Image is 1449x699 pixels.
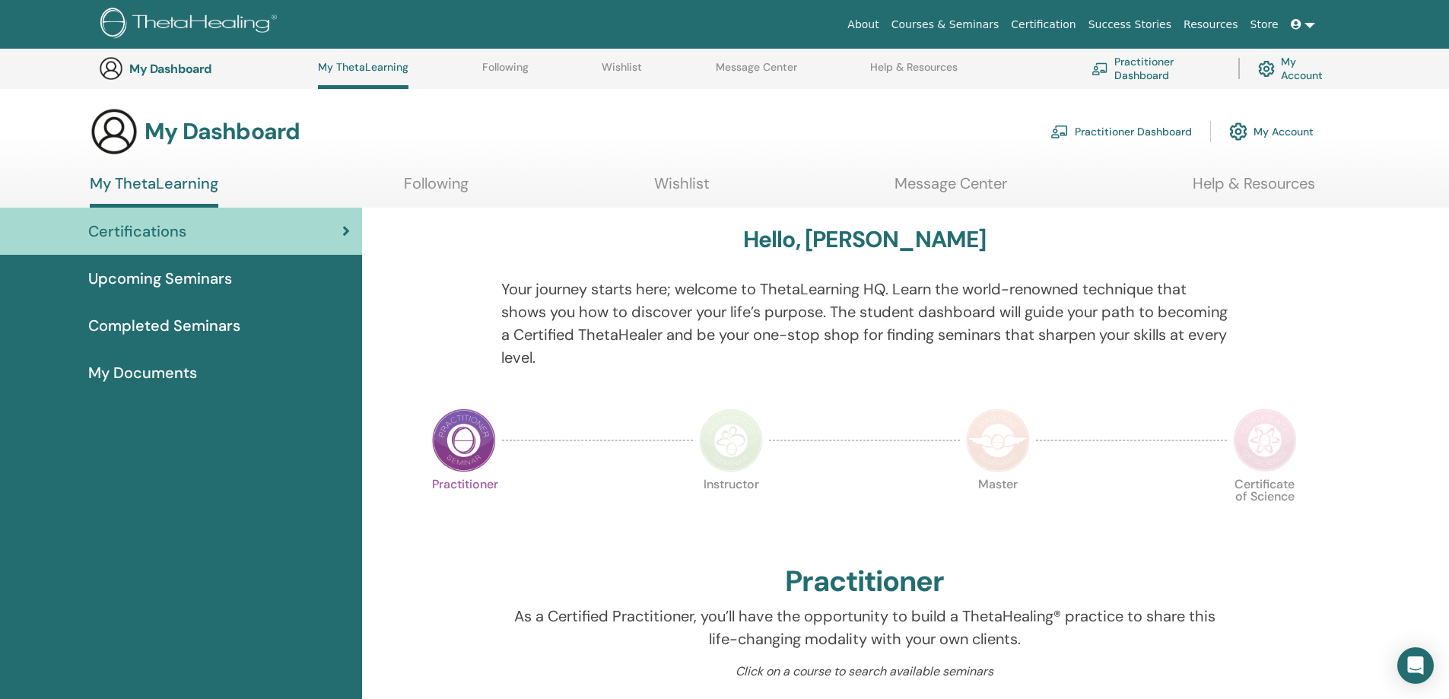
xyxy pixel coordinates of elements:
a: Success Stories [1082,11,1177,39]
a: Following [404,174,469,204]
p: Certificate of Science [1233,478,1297,542]
img: Instructor [699,408,763,472]
p: Master [966,478,1030,542]
span: Upcoming Seminars [88,267,232,290]
p: Your journey starts here; welcome to ThetaLearning HQ. Learn the world-renowned technique that sh... [501,278,1228,369]
h2: Practitioner [785,564,944,599]
img: generic-user-icon.jpg [99,56,123,81]
a: Resources [1177,11,1244,39]
a: My Account [1258,52,1335,85]
span: My Documents [88,361,197,384]
a: Practitioner Dashboard [1050,115,1192,148]
h3: My Dashboard [129,62,281,76]
a: My Account [1229,115,1314,148]
a: About [841,11,885,39]
a: Help & Resources [870,61,958,85]
span: Completed Seminars [88,314,240,337]
a: Store [1244,11,1285,39]
img: cog.svg [1229,119,1247,145]
a: Wishlist [602,61,642,85]
a: Following [482,61,529,85]
p: As a Certified Practitioner, you’ll have the opportunity to build a ThetaHealing® practice to sha... [501,605,1228,650]
img: Master [966,408,1030,472]
a: Courses & Seminars [885,11,1006,39]
span: Certifications [88,220,186,243]
a: Certification [1005,11,1082,39]
img: Practitioner [432,408,496,472]
a: Message Center [716,61,797,85]
a: Help & Resources [1193,174,1315,204]
h3: Hello, [PERSON_NAME] [743,226,987,253]
img: Certificate of Science [1233,408,1297,472]
a: Wishlist [654,174,710,204]
div: Open Intercom Messenger [1397,647,1434,684]
img: chalkboard-teacher.svg [1092,62,1108,75]
img: logo.png [100,8,282,42]
img: chalkboard-teacher.svg [1050,125,1069,138]
a: Practitioner Dashboard [1092,52,1220,85]
a: My ThetaLearning [90,174,218,208]
h3: My Dashboard [145,118,300,145]
p: Instructor [699,478,763,542]
a: Message Center [895,174,1007,204]
p: Practitioner [432,478,496,542]
p: Click on a course to search available seminars [501,662,1228,681]
img: generic-user-icon.jpg [90,107,138,156]
img: cog.svg [1258,57,1275,81]
a: My ThetaLearning [318,61,408,89]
